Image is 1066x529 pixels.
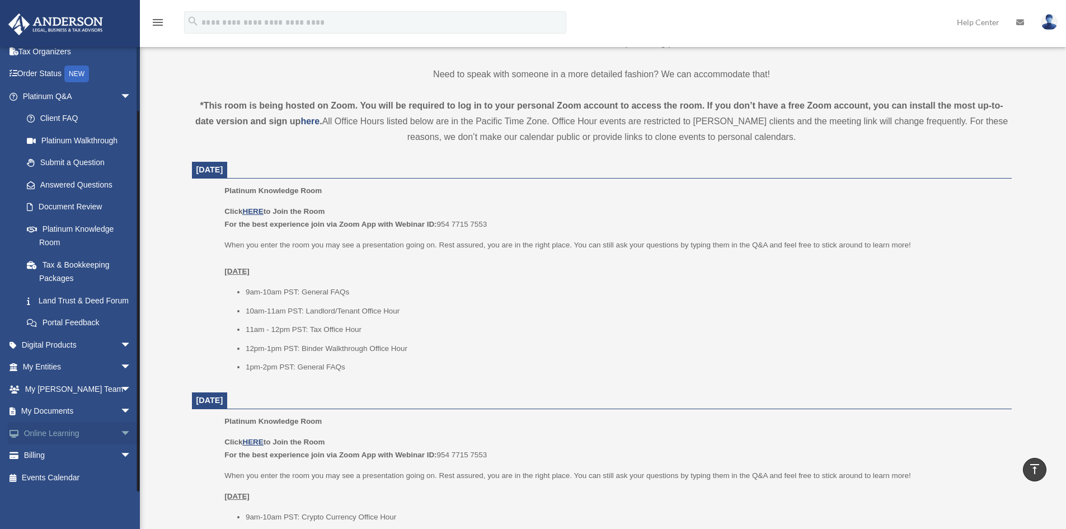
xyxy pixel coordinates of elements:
span: arrow_drop_down [120,356,143,379]
a: Platinum Knowledge Room [16,218,143,254]
a: My Documentsarrow_drop_down [8,400,148,423]
a: Submit a Question [16,152,148,174]
li: 10am-11am PST: Landlord/Tenant Office Hour [246,305,1004,318]
u: [DATE] [224,492,250,500]
a: Digital Productsarrow_drop_down [8,334,148,356]
a: Tax Organizers [8,40,148,63]
p: 954 7715 7553 [224,205,1003,231]
b: For the best experience join via Zoom App with Webinar ID: [224,451,436,459]
span: Platinum Knowledge Room [224,417,322,425]
a: My Entitiesarrow_drop_down [8,356,148,378]
li: 12pm-1pm PST: Binder Walkthrough Office Hour [246,342,1004,355]
a: My [PERSON_NAME] Teamarrow_drop_down [8,378,148,400]
a: Order StatusNEW [8,63,148,86]
b: Click to Join the Room [224,438,325,446]
strong: . [320,116,322,126]
b: For the best experience join via Zoom App with Webinar ID: [224,220,436,228]
p: When you enter the room you may see a presentation going on. Rest assured, you are in the right p... [224,469,1003,483]
p: Need to speak with someone in a more detailed fashion? We can accommodate that! [192,67,1012,82]
a: Land Trust & Deed Forum [16,289,148,312]
a: Billingarrow_drop_down [8,444,148,467]
i: menu [151,16,165,29]
a: menu [151,20,165,29]
a: HERE [242,207,263,216]
a: HERE [242,438,263,446]
p: When you enter the room you may see a presentation going on. Rest assured, you are in the right p... [224,238,1003,278]
a: Portal Feedback [16,312,148,334]
p: 954 7715 7553 [224,436,1003,462]
i: vertical_align_top [1028,462,1041,476]
div: All Office Hours listed below are in the Pacific Time Zone. Office Hour events are restricted to ... [192,98,1012,145]
strong: *This room is being hosted on Zoom. You will be required to log in to your personal Zoom account ... [195,101,1003,126]
span: arrow_drop_down [120,400,143,423]
a: Tax & Bookkeeping Packages [16,254,148,289]
li: 9am-10am PST: Crypto Currency Office Hour [246,511,1004,524]
a: Answered Questions [16,174,148,196]
span: [DATE] [196,396,223,405]
a: Client FAQ [16,107,148,130]
a: Platinum Q&Aarrow_drop_down [8,85,148,107]
a: vertical_align_top [1023,458,1046,481]
i: search [187,15,199,27]
a: Document Review [16,196,148,218]
a: Events Calendar [8,466,148,489]
u: [DATE] [224,267,250,275]
span: arrow_drop_down [120,444,143,467]
a: Platinum Walkthrough [16,129,148,152]
li: 9am-10am PST: General FAQs [246,285,1004,299]
span: arrow_drop_down [120,334,143,357]
img: User Pic [1041,14,1058,30]
span: Platinum Knowledge Room [224,186,322,195]
a: here [300,116,320,126]
li: 1pm-2pm PST: General FAQs [246,361,1004,374]
span: arrow_drop_down [120,378,143,401]
li: 11am - 12pm PST: Tax Office Hour [246,323,1004,336]
div: NEW [64,65,89,82]
img: Anderson Advisors Platinum Portal [5,13,106,35]
span: [DATE] [196,165,223,174]
span: arrow_drop_down [120,85,143,108]
b: Click to Join the Room [224,207,325,216]
span: arrow_drop_down [120,422,143,445]
a: Online Learningarrow_drop_down [8,422,148,444]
